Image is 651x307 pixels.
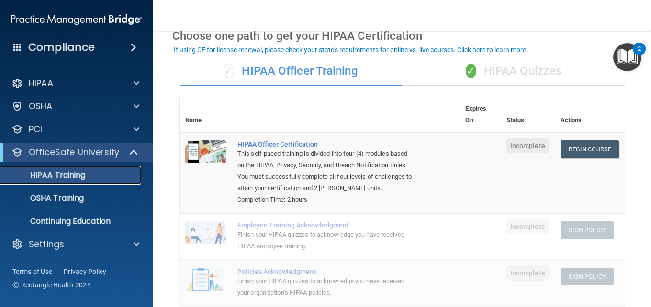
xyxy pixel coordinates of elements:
[402,57,625,86] div: HIPAA Quizzes
[11,239,139,250] a: Settings
[12,280,91,290] span: Ⓒ Rectangle Health 2024
[29,78,53,89] p: HIPAA
[237,194,412,205] div: Completion Time: 2 hours
[224,64,234,78] span: ✓
[12,267,52,276] a: Terms of Use
[64,267,107,276] a: Privacy Policy
[11,78,139,89] a: HIPAA
[603,241,640,277] iframe: Drift Widget Chat Controller
[237,229,412,252] div: Finish your HIPAA quizzes to acknowledge you have received HIPAA employee training.
[29,101,53,112] p: OSHA
[172,22,632,50] div: Choose one path to get your HIPAA Certification
[237,275,412,298] div: Finish your HIPAA quizzes to acknowledge you have received your organization’s HIPAA policies.
[174,46,528,53] div: If using CE for license renewal, please check your state's requirements for online vs. live cours...
[506,138,549,153] span: Incomplete
[460,97,500,132] th: Expires On
[11,101,139,112] a: OSHA
[28,41,95,54] h4: Compliance
[172,45,529,55] button: If using CE for license renewal, please check your state's requirements for online vs. live cours...
[237,268,412,275] div: Policies Acknowledgment
[29,239,64,250] p: Settings
[29,147,119,158] p: OfficeSafe University
[506,265,549,281] span: Incomplete
[29,124,42,135] p: PCI
[6,216,137,226] p: Continuing Education
[237,140,412,148] a: HIPAA Officer Certification
[180,97,232,132] th: Name
[11,147,139,158] a: OfficeSafe University
[237,148,412,194] div: This self-paced training is divided into four (4) modules based on the HIPAA, Privacy, Security, ...
[237,221,412,229] div: Employee Training Acknowledgment
[561,268,614,285] button: Sign Policy
[6,171,85,180] p: HIPAA Training
[555,97,625,132] th: Actions
[561,140,619,158] a: Begin Course
[638,49,641,61] div: 2
[466,64,476,78] span: ✓
[613,43,641,71] button: Open Resource Center, 2 new notifications
[180,57,402,86] div: HIPAA Officer Training
[11,10,142,29] img: PMB logo
[561,221,614,239] button: Sign Policy
[501,97,555,132] th: Status
[6,193,84,203] p: OSHA Training
[11,124,139,135] a: PCI
[506,219,549,234] span: Incomplete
